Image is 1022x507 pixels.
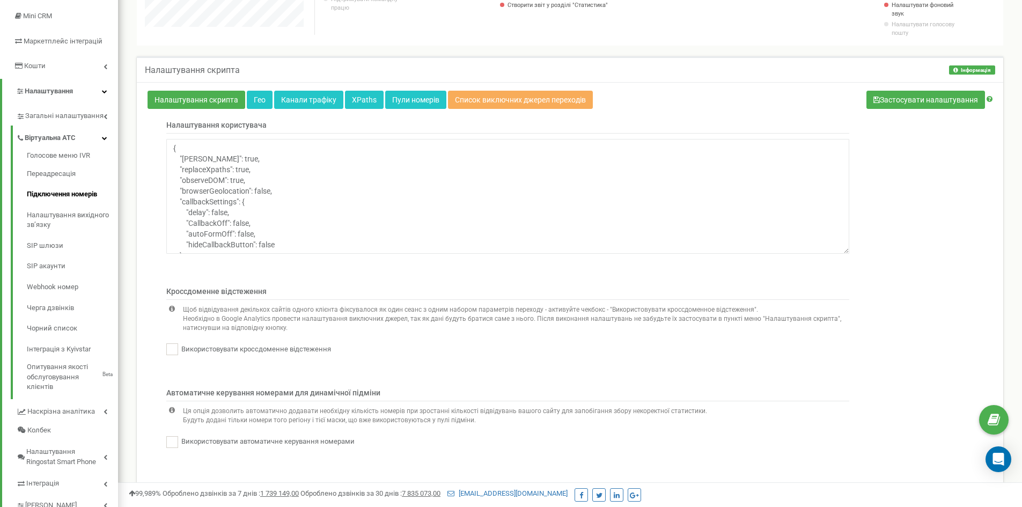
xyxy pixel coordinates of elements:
p: Кроссдоменне відстеження [166,286,849,300]
a: XPaths [345,91,384,109]
span: Оброблено дзвінків за 30 днів : [300,489,440,497]
span: 99,989% [129,489,161,497]
a: Налаштування [2,79,118,104]
a: Налаштувати фоновий звук [892,1,960,18]
span: Маркетплейс інтеграцій [24,37,102,45]
textarea: { "[PERSON_NAME]": true, "replaceXpaths": true, "observeDOM": true, "browserGeolocation": false, ... [166,139,849,254]
u: 7 835 073,00 [402,489,440,497]
u: 1 739 149,00 [260,489,299,497]
span: Налаштування [25,87,73,95]
p: Налаштування користувача [166,120,849,134]
span: Наскрізна аналітика [27,407,95,417]
a: Інтеграція з Kyivstar [27,339,118,360]
span: Загальні налаштування [25,111,104,121]
span: Колбек [27,425,51,436]
a: Віртуальна АТС [16,126,118,148]
span: Віртуальна АТС [25,133,76,143]
a: Опитування якості обслуговування клієнтівBeta [27,359,118,392]
a: Налаштування Ringostat Smart Phone [16,439,118,471]
a: Канали трафіку [274,91,343,109]
label: Використовувати кроссдоменне відстеження [178,344,331,355]
a: Підключення номерів [27,184,118,205]
span: Mini CRM [23,12,52,20]
div: Open Intercom Messenger [986,446,1011,472]
h5: Налаштування скрипта [145,65,240,75]
a: Переадресація [27,164,118,185]
a: Webhook номер [27,277,118,298]
a: Налаштувати голосову пошту [892,20,960,37]
span: Налаштування Ringostat Smart Phone [26,447,104,467]
a: Пули номерів [385,91,446,109]
a: Налаштування скрипта [148,91,245,109]
p: Необхідно в Google Analytics провести налаштування виключних джерел, так як дані будуть братися с... [183,314,849,333]
span: Кошти [24,62,46,70]
a: [EMAIL_ADDRESS][DOMAIN_NAME] [447,489,568,497]
p: Будуть додані тільки номери того регіону і тієї маски, що вже використовуються у пулі підміни. [183,416,707,425]
p: Щоб відвідування декількох сайтів одного клієнта фіксувалося як один сеанс з одним набором параме... [183,305,849,314]
a: Голосове меню IVR [27,151,118,164]
span: Оброблено дзвінків за 7 днів : [163,489,299,497]
p: Ця опція дозволить автоматично додавати необхідну кількість номерів при зростанні кількості відві... [183,407,707,416]
a: Черга дзвінків [27,298,118,319]
a: SIP акаунти [27,256,118,277]
a: Гео [247,91,273,109]
a: Загальні налаштування [16,104,118,126]
a: Налаштування вихідного зв’язку [27,205,118,236]
a: Створити звіт у розділі "Статистика" [508,1,613,10]
a: Список виключних джерел переходів [448,91,593,109]
a: Наскрізна аналітика [16,399,118,421]
button: Застосувати налаштування [866,91,985,109]
button: Інформація [949,65,995,75]
label: Використовувати автоматичне керування номерами [178,437,355,447]
a: Колбек [16,421,118,440]
a: SIP шлюзи [27,236,118,256]
a: Чорний список [27,318,118,339]
a: Інтеграція [16,471,118,493]
p: Автоматичне керування номерами для динамічної підміни [166,387,849,401]
span: Інтеграція [26,479,59,489]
